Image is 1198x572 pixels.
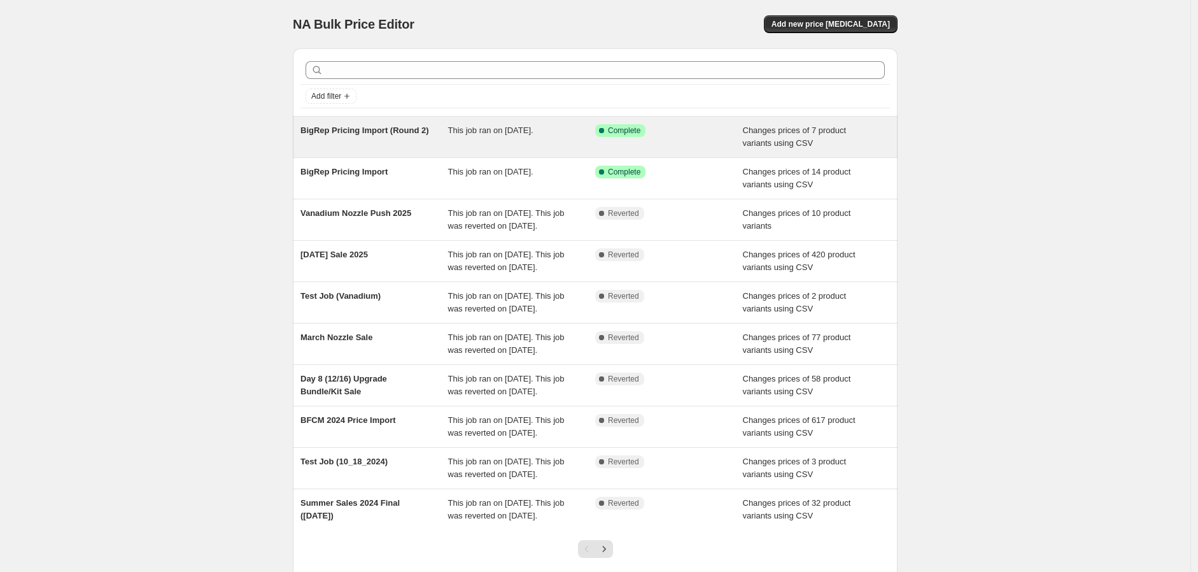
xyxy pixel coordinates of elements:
[772,19,890,29] span: Add new price [MEDICAL_DATA]
[448,125,533,135] span: This job ran on [DATE].
[608,498,639,508] span: Reverted
[743,457,847,479] span: Changes prices of 3 product variants using CSV
[764,15,898,33] button: Add new price [MEDICAL_DATA]
[743,208,851,231] span: Changes prices of 10 product variants
[608,208,639,218] span: Reverted
[608,125,640,136] span: Complete
[743,332,851,355] span: Changes prices of 77 product variants using CSV
[448,374,565,396] span: This job ran on [DATE]. This job was reverted on [DATE].
[300,498,400,520] span: Summer Sales 2024 Final ([DATE])
[300,250,368,259] span: [DATE] Sale 2025
[608,415,639,425] span: Reverted
[448,291,565,313] span: This job ran on [DATE]. This job was reverted on [DATE].
[608,167,640,177] span: Complete
[448,415,565,438] span: This job ran on [DATE]. This job was reverted on [DATE].
[743,250,856,272] span: Changes prices of 420 product variants using CSV
[743,415,856,438] span: Changes prices of 617 product variants using CSV
[608,374,639,384] span: Reverted
[300,332,372,342] span: March Nozzle Sale
[595,540,613,558] button: Next
[608,457,639,467] span: Reverted
[578,540,613,558] nav: Pagination
[608,332,639,343] span: Reverted
[448,250,565,272] span: This job ran on [DATE]. This job was reverted on [DATE].
[311,91,341,101] span: Add filter
[300,374,387,396] span: Day 8 (12/16) Upgrade Bundle/Kit Sale
[743,498,851,520] span: Changes prices of 32 product variants using CSV
[300,208,411,218] span: Vanadium Nozzle Push 2025
[448,167,533,176] span: This job ran on [DATE].
[306,89,356,104] button: Add filter
[300,125,429,135] span: BigRep Pricing Import (Round 2)
[448,498,565,520] span: This job ran on [DATE]. This job was reverted on [DATE].
[743,374,851,396] span: Changes prices of 58 product variants using CSV
[743,291,847,313] span: Changes prices of 2 product variants using CSV
[608,250,639,260] span: Reverted
[743,167,851,189] span: Changes prices of 14 product variants using CSV
[300,291,381,301] span: Test Job (Vanadium)
[448,208,565,231] span: This job ran on [DATE]. This job was reverted on [DATE].
[300,415,396,425] span: BFCM 2024 Price Import
[293,17,414,31] span: NA Bulk Price Editor
[448,457,565,479] span: This job ran on [DATE]. This job was reverted on [DATE].
[300,167,388,176] span: BigRep Pricing Import
[448,332,565,355] span: This job ran on [DATE]. This job was reverted on [DATE].
[608,291,639,301] span: Reverted
[743,125,847,148] span: Changes prices of 7 product variants using CSV
[300,457,388,466] span: Test Job (10_18_2024)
